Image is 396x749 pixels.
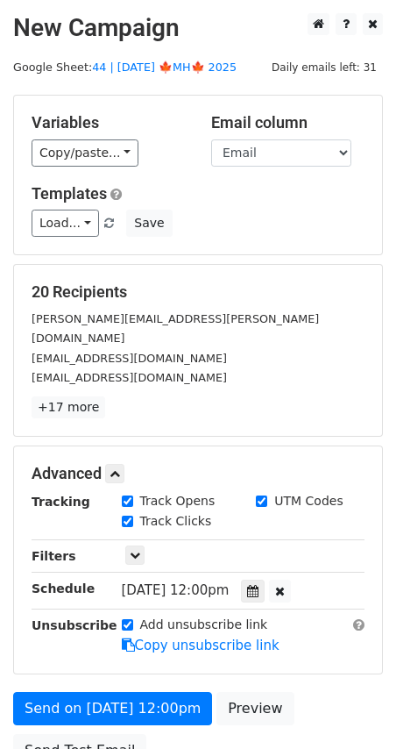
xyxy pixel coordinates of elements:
[32,210,99,237] a: Load...
[274,492,343,510] label: UTM Codes
[32,549,76,563] strong: Filters
[13,61,237,74] small: Google Sheet:
[32,312,319,346] small: [PERSON_NAME][EMAIL_ADDRESS][PERSON_NAME][DOMAIN_NAME]
[140,512,212,531] label: Track Clicks
[32,113,185,132] h5: Variables
[32,184,107,203] a: Templates
[211,113,364,132] h5: Email column
[122,638,279,653] a: Copy unsubscribe link
[308,665,396,749] iframe: Chat Widget
[140,616,268,634] label: Add unsubscribe link
[32,396,105,418] a: +17 more
[265,61,383,74] a: Daily emails left: 31
[32,618,117,632] strong: Unsubscribe
[216,692,293,725] a: Preview
[32,352,227,365] small: [EMAIL_ADDRESS][DOMAIN_NAME]
[13,13,383,43] h2: New Campaign
[140,492,216,510] label: Track Opens
[32,282,364,302] h5: 20 Recipients
[92,61,237,74] a: 44 | [DATE] 🍁MH🍁 2025
[122,582,230,598] span: [DATE] 12:00pm
[32,581,95,596] strong: Schedule
[32,139,138,167] a: Copy/paste...
[126,210,172,237] button: Save
[265,58,383,77] span: Daily emails left: 31
[32,371,227,384] small: [EMAIL_ADDRESS][DOMAIN_NAME]
[13,692,212,725] a: Send on [DATE] 12:00pm
[32,464,364,483] h5: Advanced
[32,495,90,509] strong: Tracking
